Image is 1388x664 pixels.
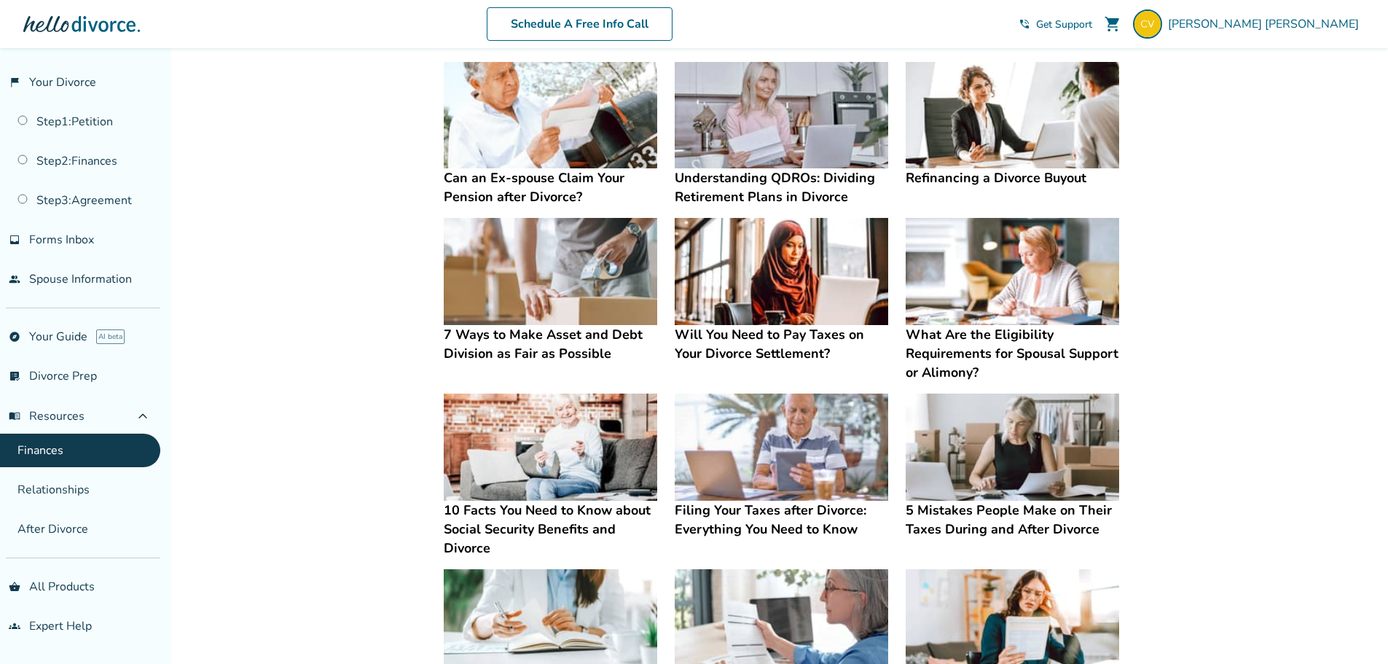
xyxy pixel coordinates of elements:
[29,232,94,248] span: Forms Inbox
[1036,17,1092,31] span: Get Support
[906,62,1119,169] img: Refinancing a Divorce Buyout
[9,620,20,632] span: groups
[1019,17,1092,31] a: phone_in_talkGet Support
[9,234,20,246] span: inbox
[1168,16,1365,32] span: [PERSON_NAME] [PERSON_NAME]
[1104,15,1121,33] span: shopping_cart
[906,168,1119,187] h4: Refinancing a Divorce Buyout
[444,394,657,501] img: 10 Facts You Need to Know about Social Security Benefits and Divorce
[444,394,657,558] a: 10 Facts You Need to Know about Social Security Benefits and Divorce10 Facts You Need to Know abo...
[134,407,152,425] span: expand_less
[444,168,657,206] h4: Can an Ex-spouse Claim Your Pension after Divorce?
[906,218,1119,325] img: What Are the Eligibility Requirements for Spousal Support or Alimony?
[444,62,657,169] img: Can an Ex-spouse Claim Your Pension after Divorce?
[906,394,1119,501] img: 5 Mistakes People Make on Their Taxes During and After Divorce
[1019,18,1030,30] span: phone_in_talk
[675,218,888,363] a: Will You Need to Pay Taxes on Your Divorce Settlement?Will You Need to Pay Taxes on Your Divorce ...
[9,408,85,424] span: Resources
[906,394,1119,539] a: 5 Mistakes People Make on Their Taxes During and After Divorce5 Mistakes People Make on Their Tax...
[675,62,888,207] a: Understanding QDROs: Dividing Retirement Plans in DivorceUnderstanding QDROs: Dividing Retirement...
[906,325,1119,382] h4: What Are the Eligibility Requirements for Spousal Support or Alimony?
[9,77,20,88] span: flag_2
[906,501,1119,539] h4: 5 Mistakes People Make on Their Taxes During and After Divorce
[675,168,888,206] h4: Understanding QDROs: Dividing Retirement Plans in Divorce
[444,501,657,558] h4: 10 Facts You Need to Know about Social Security Benefits and Divorce
[1133,9,1162,39] img: cjvolkers@hotmail.com
[675,501,888,539] h4: Filing Your Taxes after Divorce: Everything You Need to Know
[675,394,888,501] img: Filing Your Taxes after Divorce: Everything You Need to Know
[1315,594,1388,664] iframe: Chat Widget
[906,62,1119,188] a: Refinancing a Divorce BuyoutRefinancing a Divorce Buyout
[96,329,125,344] span: AI beta
[675,325,888,363] h4: Will You Need to Pay Taxes on Your Divorce Settlement?
[9,370,20,382] span: list_alt_check
[675,394,888,539] a: Filing Your Taxes after Divorce: Everything You Need to KnowFiling Your Taxes after Divorce: Ever...
[9,410,20,422] span: menu_book
[444,325,657,363] h4: 7 Ways to Make Asset and Debt Division as Fair as Possible
[9,273,20,285] span: people
[9,331,20,343] span: explore
[675,62,888,169] img: Understanding QDROs: Dividing Retirement Plans in Divorce
[675,218,888,325] img: Will You Need to Pay Taxes on Your Divorce Settlement?
[9,581,20,593] span: shopping_basket
[906,218,1119,382] a: What Are the Eligibility Requirements for Spousal Support or Alimony?What Are the Eligibility Req...
[444,218,657,363] a: 7 Ways to Make Asset and Debt Division as Fair as Possible7 Ways to Make Asset and Debt Division ...
[487,7,673,41] a: Schedule A Free Info Call
[444,62,657,207] a: Can an Ex-spouse Claim Your Pension after Divorce?Can an Ex-spouse Claim Your Pension after Divorce?
[444,218,657,325] img: 7 Ways to Make Asset and Debt Division as Fair as Possible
